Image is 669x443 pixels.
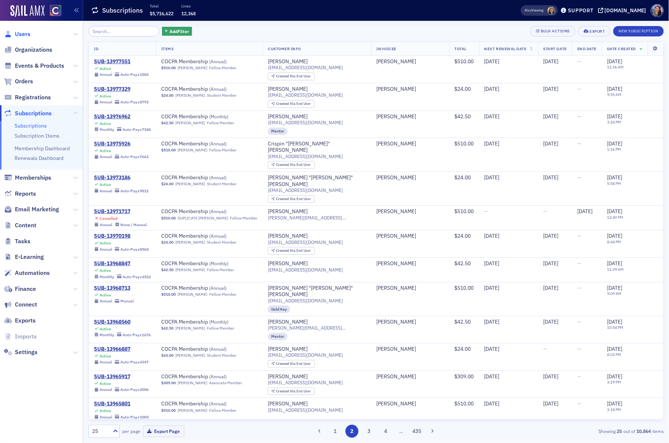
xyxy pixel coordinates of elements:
[120,189,149,193] div: Auto-Pay x9012
[607,174,622,181] span: [DATE]
[4,237,30,245] a: Tasks
[209,174,227,180] span: ( Annual )
[377,373,416,380] div: [PERSON_NAME]
[268,319,308,325] a: [PERSON_NAME]
[143,426,184,437] button: Export Page
[377,58,416,65] a: [PERSON_NAME]
[377,86,444,93] span: Tai Dieudonne
[4,333,37,341] a: Imports
[94,401,149,407] div: SUB-13965801
[161,285,255,292] a: COCPA Membership (Annual)
[161,216,176,221] span: $510.00
[268,401,308,407] div: [PERSON_NAME]
[94,319,151,325] div: SUB-13968560
[100,148,111,153] div: Active
[120,72,149,77] div: Auto-Pay x1004
[607,181,621,186] time: 5:58 PM
[607,119,621,125] time: 3:24 PM
[268,346,308,353] div: [PERSON_NAME]
[377,174,444,181] span: Samuel Schulenberg
[94,141,149,147] a: SUB-13975926
[161,141,255,147] a: COCPA Membership (Annual)
[543,86,559,92] span: [DATE]
[377,113,416,120] div: [PERSON_NAME]
[548,7,555,15] span: Lauren Standiford
[209,373,227,379] span: ( Annual )
[377,233,416,240] a: [PERSON_NAME]
[94,113,151,120] a: SUB-13976962
[161,373,255,380] a: COCPA Membership (Annual)
[4,317,36,325] a: Exports
[377,113,444,120] span: Randy Watkins
[15,93,51,102] span: Registrations
[15,77,33,86] span: Orders
[100,72,112,77] div: Annual
[4,253,44,261] a: E-Learning
[377,46,396,51] span: Invoicee
[379,425,392,438] button: 4
[268,73,315,80] div: Created Via: End User
[94,285,134,292] a: SUB-13968713
[161,233,255,240] a: COCPA Membership (Annual)
[14,122,47,129] a: Subscriptions
[268,86,308,93] a: [PERSON_NAME]
[577,113,581,120] span: —
[455,208,474,215] span: $510.00
[94,208,147,215] div: SUB-13971717
[94,58,149,65] a: SUB-13977551
[613,26,664,36] button: New Subscription
[484,208,488,215] span: —
[268,113,308,120] a: [PERSON_NAME]
[377,401,416,407] a: [PERSON_NAME]
[4,62,64,70] a: Events & Products
[543,208,548,215] span: —
[4,348,38,356] a: Settings
[268,215,366,221] span: [PERSON_NAME][EMAIL_ADDRESS][DOMAIN_NAME]
[4,205,59,214] a: Email Marketing
[268,187,343,193] span: [EMAIL_ADDRESS][DOMAIN_NAME]
[94,233,149,240] div: SUB-13970198
[4,30,30,38] a: Users
[161,319,255,325] a: COCPA Membership (Monthly)
[175,353,205,358] a: [PERSON_NAME]
[15,317,36,325] span: Exports
[268,195,315,203] div: Created Via: End User
[45,5,61,17] a: View Homepage
[613,27,664,34] a: New Subscription
[4,285,36,293] a: Finance
[329,425,342,438] button: 1
[268,58,308,65] div: [PERSON_NAME]
[94,260,151,267] a: SUB-13968847
[161,174,255,181] span: COCPA Membership
[377,174,416,181] a: [PERSON_NAME]
[15,109,52,118] span: Subscriptions
[209,346,227,352] span: ( Annual )
[276,197,311,201] div: End User
[530,26,575,36] button: Bulk Actions
[100,154,112,159] div: Annual
[484,58,500,65] span: [DATE]
[377,260,416,267] a: [PERSON_NAME]
[345,425,358,438] button: 2
[377,208,416,215] a: [PERSON_NAME]
[209,285,227,291] span: ( Annual )
[484,113,500,120] span: [DATE]
[161,65,176,70] span: $510.00
[10,5,45,17] a: SailAMX
[161,401,255,407] a: COCPA Membership (Annual)
[175,182,205,186] a: [PERSON_NAME]
[161,285,255,292] span: COCPA Membership
[161,58,255,65] a: COCPA Membership (Annual)
[268,120,343,125] span: [EMAIL_ADDRESS][DOMAIN_NAME]
[268,161,315,169] div: Created Via: End User
[377,319,416,325] div: [PERSON_NAME]
[268,285,366,298] div: [PERSON_NAME] "[PERSON_NAME]" [PERSON_NAME]
[377,141,444,147] span: Jake Dippel
[455,46,467,51] span: Total
[100,182,111,187] div: Active
[268,154,343,159] span: [EMAIL_ADDRESS][DOMAIN_NAME]
[207,121,234,125] div: Fellow Member
[276,74,311,78] div: End User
